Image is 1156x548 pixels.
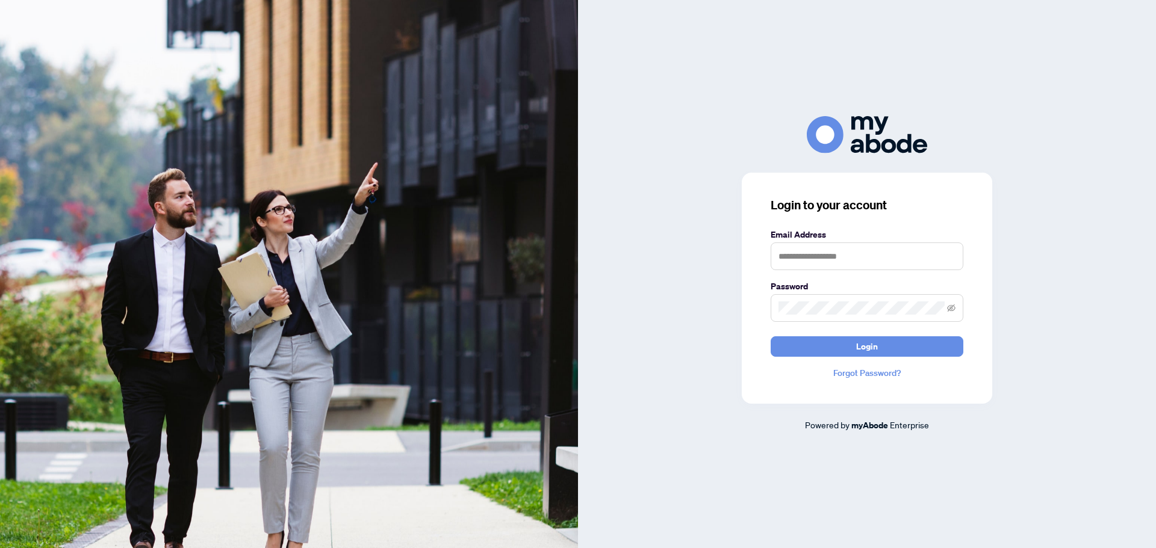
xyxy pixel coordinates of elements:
[771,228,963,241] label: Email Address
[807,116,927,153] img: ma-logo
[947,304,956,312] span: eye-invisible
[890,419,929,430] span: Enterprise
[856,337,878,356] span: Login
[771,366,963,380] a: Forgot Password?
[771,197,963,214] h3: Login to your account
[851,419,888,432] a: myAbode
[805,419,850,430] span: Powered by
[771,280,963,293] label: Password
[771,336,963,357] button: Login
